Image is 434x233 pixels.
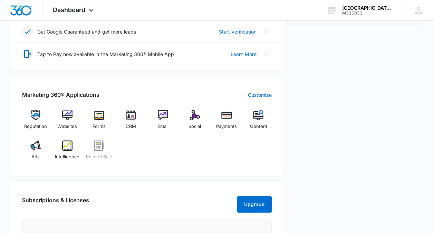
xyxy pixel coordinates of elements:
span: Websites [57,123,77,130]
span: CRM [126,123,136,130]
p: Tap to Pay now available in the Marketing 360® Mobile App [37,50,174,58]
button: Close [261,48,272,59]
span: Dashboard [53,6,85,13]
span: Intelligence [55,153,79,160]
a: Intelligence [54,140,80,165]
span: Point of Sale [86,153,112,160]
a: Social [182,110,208,135]
a: Start Verification [219,28,257,35]
a: Email [150,110,176,135]
a: Customize [248,91,272,99]
div: account name [342,5,393,11]
span: Forms [93,123,106,130]
a: Websites [54,110,80,135]
a: Learn More [231,50,257,58]
a: Reputation [22,110,48,135]
div: account id [342,11,393,16]
h2: Subscriptions & Licenses [22,196,89,210]
p: Get Google Guaranteed and get more leads [37,28,136,35]
a: Content [245,110,271,135]
a: Forms [86,110,112,135]
a: Payments [213,110,240,135]
span: Content [250,123,267,130]
h2: Marketing 360® Applications [22,91,99,99]
button: Upgrade [237,196,272,213]
a: Point of Sale [86,140,112,165]
span: Social [189,123,201,130]
span: Reputation [24,123,47,130]
a: Ads [22,140,48,165]
a: CRM [118,110,144,135]
span: Email [157,123,168,130]
button: Close [261,26,272,37]
span: Ads [31,153,40,160]
span: Payments [216,123,237,130]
